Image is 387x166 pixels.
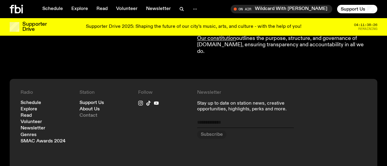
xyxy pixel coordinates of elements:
h4: Station [80,90,131,96]
button: On AirWildcard With [PERSON_NAME] [231,5,332,13]
h4: Radio [21,90,72,96]
a: Contact [80,113,97,118]
a: Read [93,5,111,13]
button: Support Us [337,5,377,13]
a: Support Us [80,101,104,105]
a: Volunteer [112,5,141,13]
a: Read [21,113,32,118]
a: Schedule [39,5,67,13]
a: Explore [68,5,92,13]
a: About Us [80,107,100,112]
h3: Supporter Drive [22,22,47,32]
p: outlines the purpose, structure, and governance of [DOMAIN_NAME], ensuring transparency and accou... [197,35,371,55]
button: Subscribe [197,130,226,139]
a: Schedule [21,101,41,105]
a: Newsletter [21,126,45,131]
a: Genres [21,133,37,137]
span: 04:11:38:26 [354,23,377,27]
a: Volunteer [21,120,42,124]
p: Supporter Drive 2025: Shaping the future of our city’s music, arts, and culture - with the help o... [86,24,301,30]
a: Our constitution [197,36,236,41]
span: Support Us [341,6,365,12]
h4: Newsletter [197,90,307,96]
span: Remaining [358,27,377,31]
a: Explore [21,107,37,112]
p: Stay up to date on station news, creative opportunities, highlights, perks and more. [197,101,307,112]
a: Newsletter [142,5,174,13]
a: SMAC Awards 2024 [21,139,66,144]
h4: Follow [138,90,190,96]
